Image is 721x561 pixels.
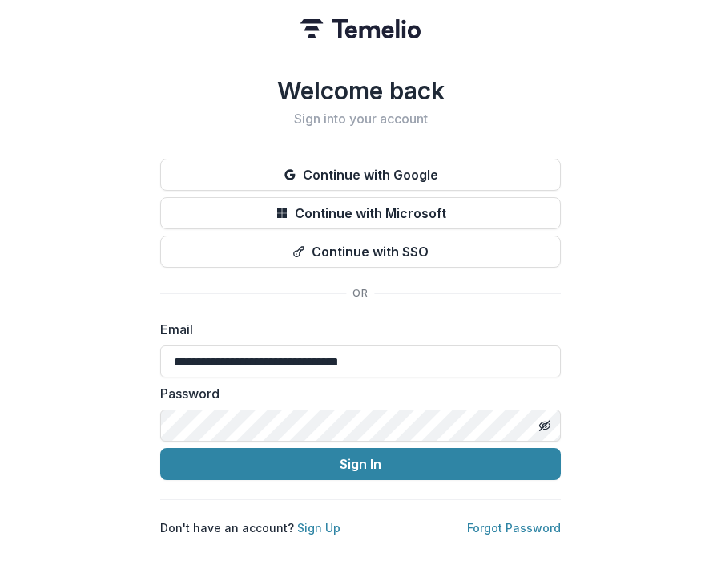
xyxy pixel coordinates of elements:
button: Sign In [160,448,561,480]
a: Forgot Password [467,521,561,535]
h1: Welcome back [160,76,561,105]
a: Sign Up [297,521,340,535]
label: Email [160,320,551,339]
p: Don't have an account? [160,519,340,536]
label: Password [160,384,551,403]
button: Toggle password visibility [532,413,558,438]
button: Continue with Google [160,159,561,191]
button: Continue with SSO [160,236,561,268]
h2: Sign into your account [160,111,561,127]
button: Continue with Microsoft [160,197,561,229]
img: Temelio [300,19,421,38]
